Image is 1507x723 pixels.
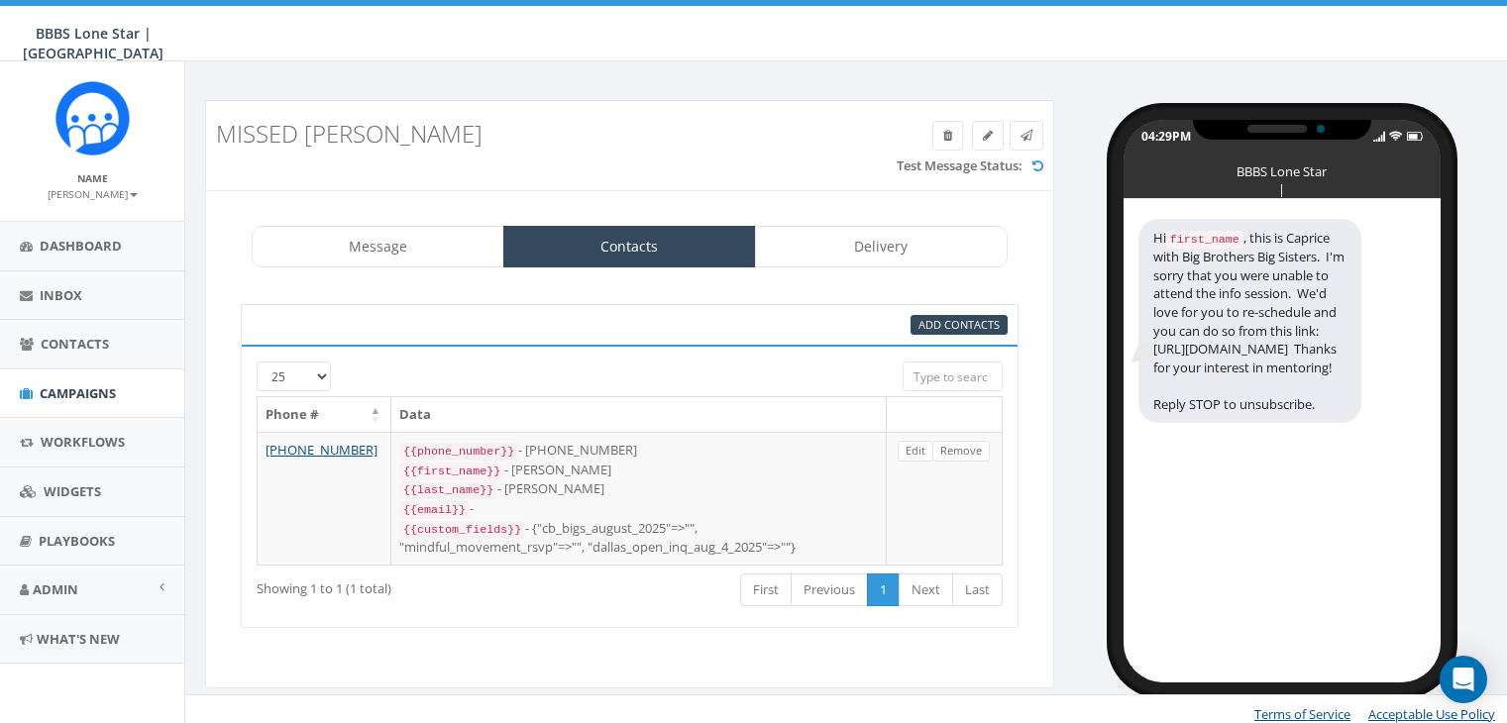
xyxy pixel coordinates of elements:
span: Playbooks [39,532,115,550]
code: {{last_name}} [399,481,497,499]
a: Acceptable Use Policy [1368,705,1495,723]
a: Remove [932,441,990,462]
a: Edit [898,441,933,462]
div: Hi , this is Caprice with Big Brothers Big Sisters. I'm sorry that you were unable to attend the ... [1138,219,1361,424]
img: Rally_Corp_Icon.png [55,81,130,155]
th: Phone #: activate to sort column descending [258,397,391,432]
span: Dashboard [40,237,122,255]
span: BBBS Lone Star | [GEOGRAPHIC_DATA] [23,24,163,62]
a: Previous [791,573,868,606]
span: Add Contacts [918,317,1000,332]
code: {{phone_number}} [399,443,518,461]
span: CSV files only [918,317,1000,332]
a: Next [899,573,953,606]
label: Test Message Status: [897,156,1023,175]
span: Campaigns [40,384,116,402]
span: Workflows [41,433,125,451]
div: Showing 1 to 1 (1 total) [257,571,550,598]
span: Inbox [40,286,82,304]
a: Message [252,226,504,267]
span: Admin [33,580,78,598]
div: - [PERSON_NAME] [399,461,878,480]
div: Open Intercom Messenger [1440,656,1487,703]
a: First [740,573,792,606]
a: [PERSON_NAME] [48,184,138,202]
div: 04:29PM [1141,128,1191,145]
div: - {"cb_bigs_august_2025"=>"", "mindful_movement_rsvp"=>"", "dallas_open_inq_aug_4_2025"=>""} [399,519,878,557]
a: Terms of Service [1254,705,1350,723]
a: Contacts [503,226,756,267]
small: Name [77,171,108,185]
span: What's New [37,630,120,648]
span: Delete Campaign [943,127,952,144]
input: Type to search [903,361,1002,391]
div: - [399,499,878,519]
a: 1 [867,573,900,606]
code: first_name [1166,231,1243,249]
a: [PHONE_NUMBER] [266,441,377,459]
span: Edit Campaign [983,127,993,144]
code: {{custom_fields}} [399,521,525,539]
a: Last [952,573,1003,606]
div: - [PERSON_NAME] [399,479,878,499]
a: Delivery [755,226,1008,267]
code: {{email}} [399,501,470,519]
span: Contacts [41,335,109,353]
small: [PERSON_NAME] [48,187,138,201]
h3: Missed [PERSON_NAME] [216,121,828,147]
div: - [PHONE_NUMBER] [399,441,878,461]
div: BBBS Lone Star | [GEOGRAPHIC_DATA] [1233,162,1332,172]
a: Add Contacts [911,315,1008,336]
th: Data [391,397,887,432]
span: Send Test Message [1021,127,1032,144]
span: Widgets [44,482,101,500]
code: {{first_name}} [399,463,504,480]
